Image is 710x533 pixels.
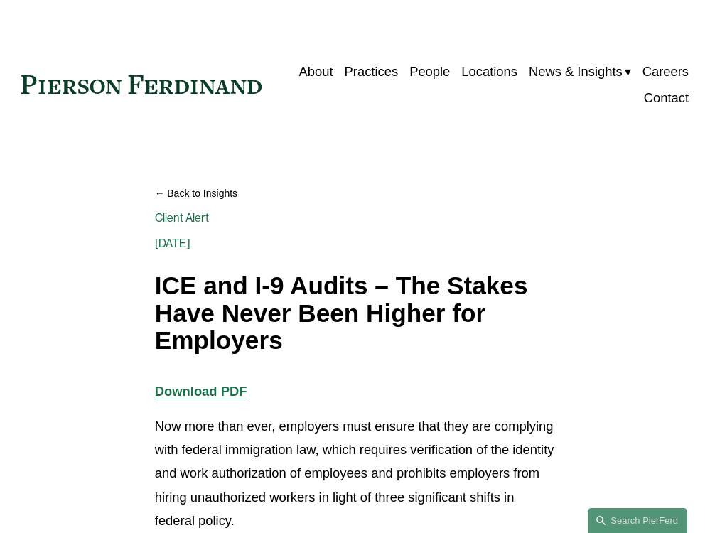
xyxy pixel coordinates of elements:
a: Search this site [588,508,687,533]
a: People [409,58,450,85]
a: Careers [642,58,689,85]
a: Back to Insights [155,182,555,205]
a: Practices [345,58,399,85]
a: Locations [461,58,517,85]
span: [DATE] [155,237,190,250]
a: Client Alert [155,211,209,225]
span: News & Insights [529,60,623,83]
a: folder dropdown [529,58,631,85]
a: Contact [644,85,689,111]
p: Now more than ever, employers must ensure that they are complying with federal immigration law, w... [155,414,555,532]
a: About [299,58,333,85]
h1: ICE and I-9 Audits – The Stakes Have Never Been Higher for Employers [155,272,555,355]
a: Download PDF [155,384,247,399]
